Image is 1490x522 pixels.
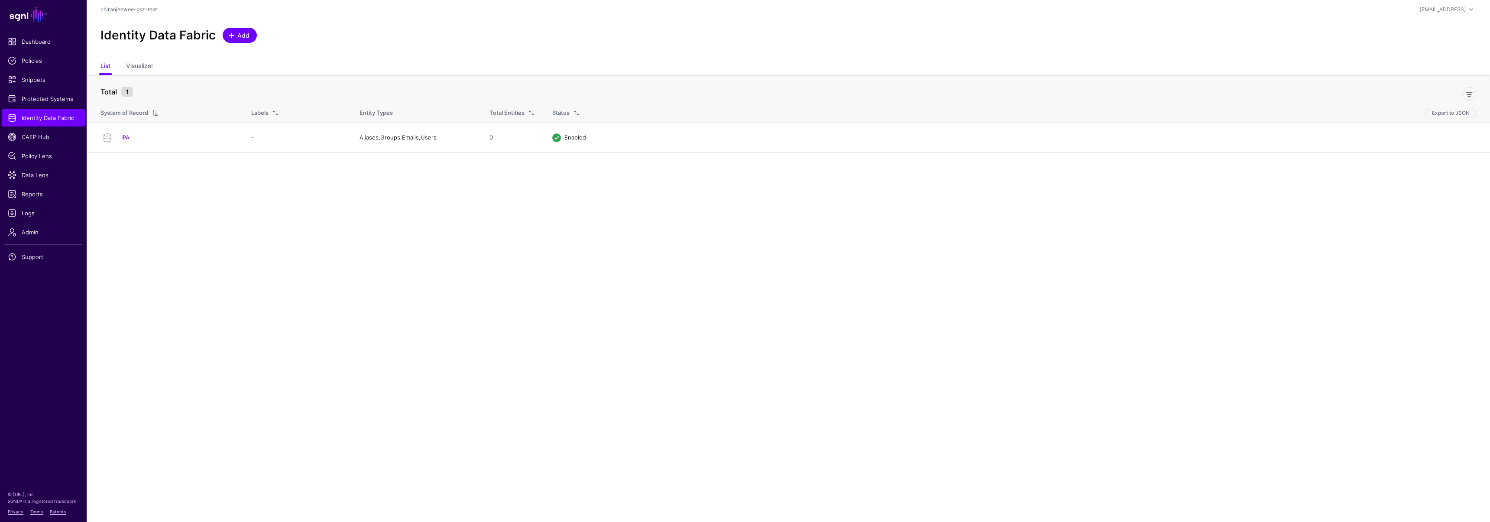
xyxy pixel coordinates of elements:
a: Terms [30,509,43,514]
td: - [243,123,351,152]
td: Aliases, Groups, Emails, Users [351,123,481,152]
span: Identity Data Fabric [8,113,79,122]
a: Identity Data Fabric [2,109,85,126]
span: CAEP Hub [8,133,79,141]
button: Export to JSON [1425,108,1476,118]
span: Data Lens [8,171,79,179]
p: SGNL® is a registered trademark [8,498,79,505]
a: Reports [2,185,85,203]
small: 1 [121,87,133,97]
a: Visualizer [126,58,153,75]
span: Logs [8,209,79,217]
td: 0 [481,123,544,152]
h2: Identity Data Fabric [100,28,216,43]
div: [EMAIL_ADDRESS] [1420,6,1466,13]
strong: Total [100,88,117,96]
a: Patents [50,509,66,514]
a: List [100,58,110,75]
a: Privacy [8,509,23,514]
span: Add [236,31,251,40]
a: Data Lens [2,166,85,184]
span: Admin [8,228,79,237]
div: Total Entities [489,109,525,117]
div: Status [552,109,570,117]
a: Dashboard [2,33,85,50]
span: Support [8,253,79,261]
a: chiranjeewee-gsz-test [100,6,157,13]
a: Admin [2,224,85,241]
a: SGNL [5,5,81,24]
a: Add [223,28,257,43]
a: IPA [121,134,130,141]
p: © [URL], Inc [8,491,79,498]
span: Policy Lens [8,152,79,160]
span: Snippets [8,75,79,84]
span: Reports [8,190,79,198]
span: Protected Systems [8,94,79,103]
div: Labels [251,109,269,117]
a: Logs [2,204,85,222]
a: Snippets [2,71,85,88]
a: Protected Systems [2,90,85,107]
a: CAEP Hub [2,128,85,146]
a: Policies [2,52,85,69]
div: System of Record [100,109,148,117]
a: Policy Lens [2,147,85,165]
span: Entity Types [360,109,393,116]
span: Dashboard [8,37,79,46]
span: Enabled [564,134,586,141]
span: Policies [8,56,79,65]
